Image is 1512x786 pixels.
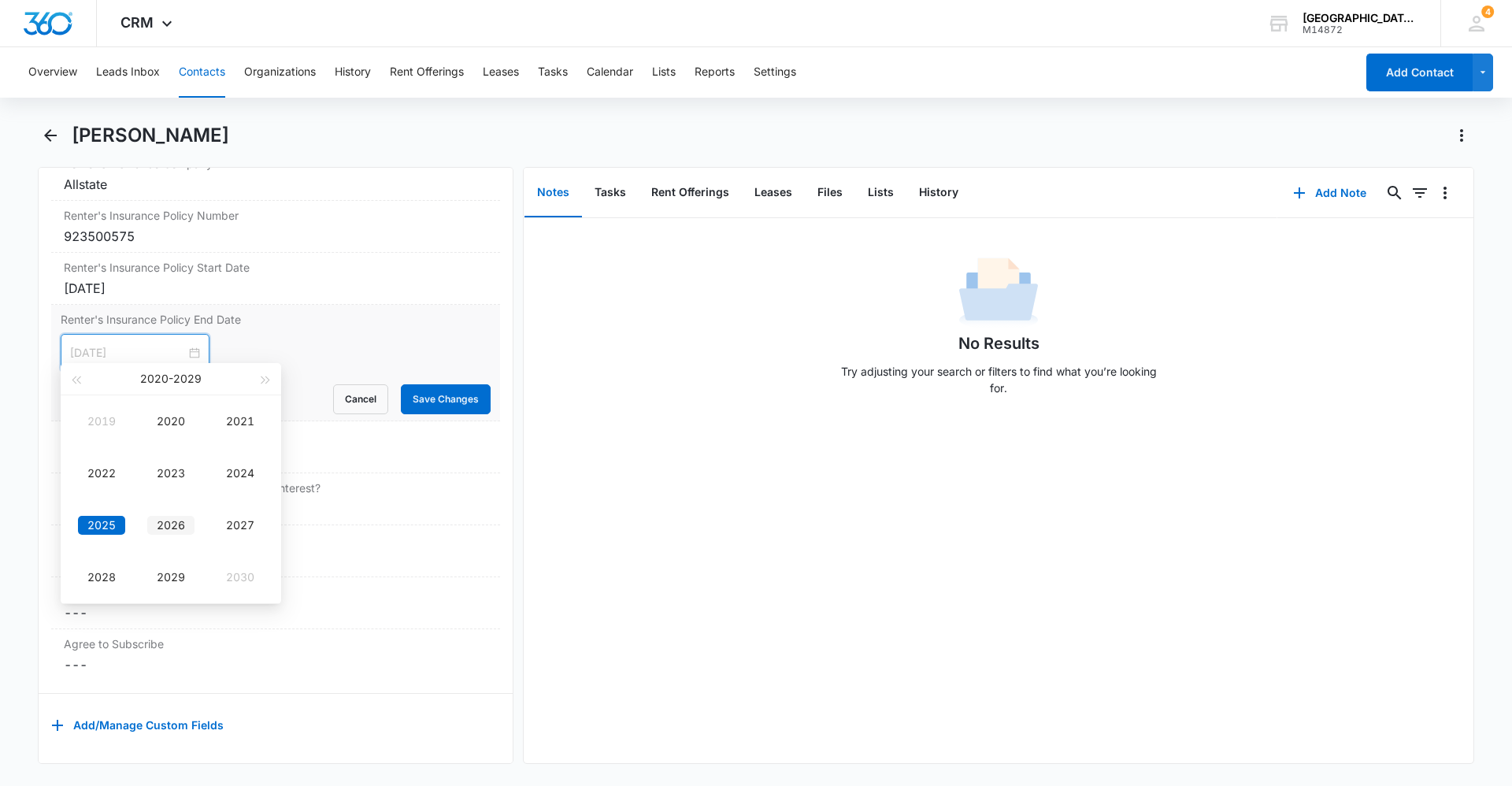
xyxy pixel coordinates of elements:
[51,724,224,737] a: Add/Manage Custom Fields
[390,47,464,98] button: Rent Offerings
[136,551,206,603] td: 2029
[38,123,62,148] button: Back
[51,577,500,629] div: Atmos Energy Account Number---
[61,311,491,328] label: Renter's Insurance Policy End Date
[64,636,487,652] label: Agree to Subscribe
[1432,180,1458,206] button: Overflow Menu
[51,473,500,525] div: Vintage Corporation Listed as Additional Interest?---
[1366,54,1473,91] button: Add Contact
[217,412,264,431] div: 2021
[524,169,582,217] button: Notes
[78,464,125,483] div: 2022
[67,447,136,499] td: 2022
[206,447,275,499] td: 2024
[333,384,388,414] button: Cancel
[695,47,735,98] button: Reports
[51,253,500,305] div: Renter's Insurance Policy Start Date[DATE]
[855,169,906,217] button: Lists
[64,207,487,224] label: Renter's Insurance Policy Number
[833,363,1164,396] p: Try adjusting your search or filters to find what you’re looking for.
[120,14,154,31] span: CRM
[136,499,206,551] td: 2026
[179,47,225,98] button: Contacts
[28,47,77,98] button: Overview
[1481,6,1494,18] div: notifications count
[1481,6,1494,18] span: 4
[51,706,224,744] button: Add/Manage Custom Fields
[147,412,195,431] div: 2020
[652,47,676,98] button: Lists
[64,227,487,246] div: 923500575
[587,47,633,98] button: Calendar
[483,47,519,98] button: Leases
[51,149,500,201] div: Renter's Insurance CompanyAllstate
[959,253,1038,332] img: No Data
[67,499,136,551] td: 2025
[72,124,229,147] h1: [PERSON_NAME]
[244,47,316,98] button: Organizations
[64,603,487,622] dd: ---
[67,395,136,447] td: 2019
[754,47,796,98] button: Settings
[217,464,264,483] div: 2024
[538,47,568,98] button: Tasks
[51,525,500,577] div: Poudre Valley REA Account Number---
[639,169,742,217] button: Rent Offerings
[78,568,125,587] div: 2028
[147,464,195,483] div: 2023
[206,551,275,603] td: 2030
[206,395,275,447] td: 2021
[70,344,186,361] input: Sep 6, 2025
[140,363,202,395] button: 2020-2029
[78,412,125,431] div: 2019
[64,259,487,276] label: Renter's Insurance Policy Start Date
[64,655,487,674] dd: ---
[742,169,805,217] button: Leases
[1277,174,1382,212] button: Add Note
[96,47,160,98] button: Leads Inbox
[147,568,195,587] div: 2029
[51,201,500,253] div: Renter's Insurance Policy Number923500575
[1303,12,1417,24] div: account name
[906,169,971,217] button: History
[206,499,275,551] td: 2027
[51,629,500,680] div: Agree to Subscribe---
[136,395,206,447] td: 2020
[805,169,855,217] button: Files
[51,421,500,473] div: Personal Liability Coverage---
[147,516,195,535] div: 2026
[67,551,136,603] td: 2028
[1303,24,1417,35] div: account id
[335,47,371,98] button: History
[217,516,264,535] div: 2027
[401,384,491,414] button: Save Changes
[136,447,206,499] td: 2023
[1449,123,1474,148] button: Actions
[1382,180,1407,206] button: Search...
[64,175,487,194] div: Allstate
[78,516,125,535] div: 2025
[582,169,639,217] button: Tasks
[64,279,487,298] div: [DATE]
[958,332,1039,355] h1: No Results
[1407,180,1432,206] button: Filters
[217,568,264,587] div: 2030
